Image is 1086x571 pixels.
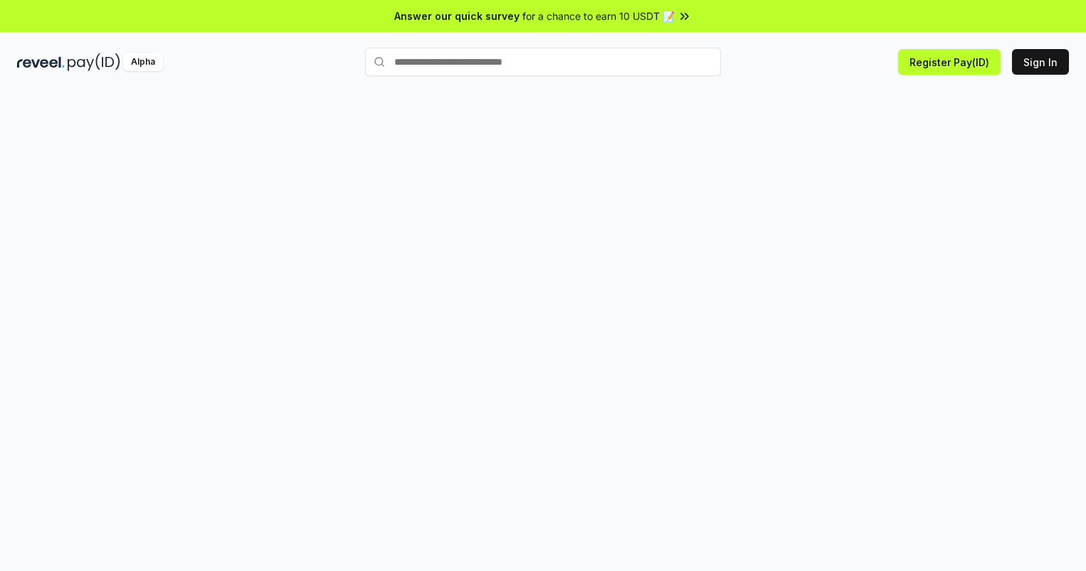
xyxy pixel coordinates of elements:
[394,9,520,23] span: Answer our quick survey
[68,53,120,71] img: pay_id
[522,9,675,23] span: for a chance to earn 10 USDT 📝
[898,49,1001,75] button: Register Pay(ID)
[123,53,163,71] div: Alpha
[1012,49,1069,75] button: Sign In
[17,53,65,71] img: reveel_dark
